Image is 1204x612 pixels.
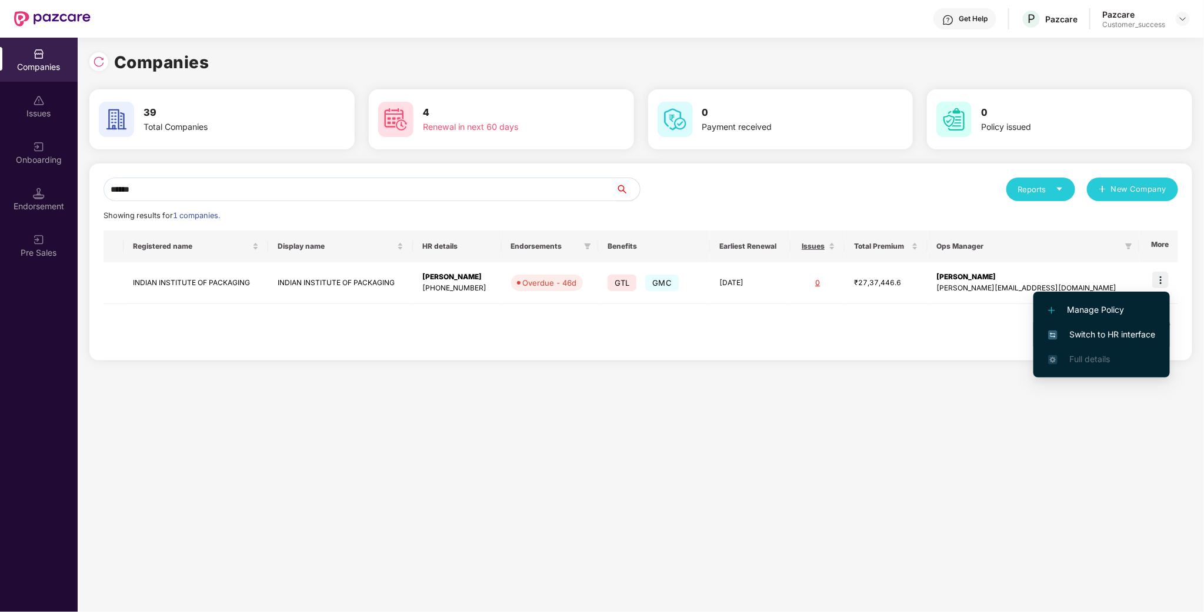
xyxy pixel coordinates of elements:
img: svg+xml;base64,PHN2ZyB4bWxucz0iaHR0cDovL3d3dy53My5vcmcvMjAwMC9zdmciIHdpZHRoPSI2MCIgaGVpZ2h0PSI2MC... [99,102,134,137]
h3: 39 [144,105,305,121]
span: filter [582,239,593,253]
th: Benefits [598,230,710,262]
span: Registered name [133,242,250,251]
div: Customer_success [1102,20,1165,29]
th: Earliest Renewal [710,230,791,262]
div: Overdue - 46d [523,277,577,289]
span: Full details [1069,354,1110,364]
div: Reports [1018,183,1063,195]
div: Renewal in next 60 days [423,121,584,133]
img: svg+xml;base64,PHN2ZyB4bWxucz0iaHR0cDovL3d3dy53My5vcmcvMjAwMC9zdmciIHdpZHRoPSIxNiIgaGVpZ2h0PSIxNi... [1048,330,1058,340]
div: Pazcare [1045,14,1078,25]
th: Total Premium [845,230,928,262]
span: caret-down [1056,185,1063,193]
div: [PERSON_NAME] [937,272,1130,283]
th: Registered name [124,230,268,262]
span: Showing results for [104,211,220,220]
img: New Pazcare Logo [14,11,91,26]
span: Total Premium [854,242,909,251]
img: svg+xml;base64,PHN2ZyBpZD0iQ29tcGFuaWVzIiB4bWxucz0iaHR0cDovL3d3dy53My5vcmcvMjAwMC9zdmciIHdpZHRoPS... [33,48,45,60]
th: HR details [413,230,501,262]
td: INDIAN INSTITUTE OF PACKAGING [124,262,268,304]
button: search [616,178,641,201]
span: Manage Policy [1048,303,1155,316]
img: svg+xml;base64,PHN2ZyBpZD0iSGVscC0zMngzMiIgeG1sbnM9Imh0dHA6Ly93d3cudzMub3JnLzIwMDAvc3ZnIiB3aWR0aD... [942,14,954,26]
span: filter [1123,239,1135,253]
img: icon [1152,272,1169,288]
img: svg+xml;base64,PHN2ZyB4bWxucz0iaHR0cDovL3d3dy53My5vcmcvMjAwMC9zdmciIHdpZHRoPSI2MCIgaGVpZ2h0PSI2MC... [936,102,972,137]
div: [PERSON_NAME][EMAIL_ADDRESS][DOMAIN_NAME] [937,283,1130,294]
div: Pazcare [1102,9,1165,20]
img: svg+xml;base64,PHN2ZyBpZD0iUmVsb2FkLTMyeDMyIiB4bWxucz0iaHR0cDovL3d3dy53My5vcmcvMjAwMC9zdmciIHdpZH... [93,56,105,68]
img: svg+xml;base64,PHN2ZyB3aWR0aD0iMTQuNSIgaGVpZ2h0PSIxNC41IiB2aWV3Qm94PSIwIDAgMTYgMTYiIGZpbGw9Im5vbm... [33,188,45,199]
img: svg+xml;base64,PHN2ZyB4bWxucz0iaHR0cDovL3d3dy53My5vcmcvMjAwMC9zdmciIHdpZHRoPSIxMi4yMDEiIGhlaWdodD... [1048,307,1055,314]
th: More [1139,230,1178,262]
span: Issues [800,242,826,251]
span: GTL [608,275,637,291]
div: Total Companies [144,121,305,133]
span: search [616,185,640,194]
div: Payment received [702,121,863,133]
div: [PERSON_NAME] [422,272,492,283]
th: Issues [791,230,845,262]
span: GMC [645,275,679,291]
img: svg+xml;base64,PHN2ZyB4bWxucz0iaHR0cDovL3d3dy53My5vcmcvMjAwMC9zdmciIHdpZHRoPSI2MCIgaGVpZ2h0PSI2MC... [658,102,693,137]
span: Endorsements [511,242,579,251]
span: Switch to HR interface [1048,328,1155,341]
img: svg+xml;base64,PHN2ZyB3aWR0aD0iMjAiIGhlaWdodD0iMjAiIHZpZXdCb3g9IjAgMCAyMCAyMCIgZmlsbD0ibm9uZSIgeG... [33,141,45,153]
button: plusNew Company [1087,178,1178,201]
span: filter [1125,243,1132,250]
img: svg+xml;base64,PHN2ZyBpZD0iSXNzdWVzX2Rpc2FibGVkIiB4bWxucz0iaHR0cDovL3d3dy53My5vcmcvMjAwMC9zdmciIH... [33,95,45,106]
h1: Companies [114,49,209,75]
span: Ops Manager [937,242,1120,251]
img: svg+xml;base64,PHN2ZyB4bWxucz0iaHR0cDovL3d3dy53My5vcmcvMjAwMC9zdmciIHdpZHRoPSIxNi4zNjMiIGhlaWdodD... [1048,355,1058,364]
div: Get Help [959,14,988,24]
td: [DATE] [710,262,791,304]
span: 1 companies. [173,211,220,220]
span: Display name [278,242,395,251]
td: INDIAN INSTITUTE OF PACKAGING [268,262,413,304]
h3: 4 [423,105,584,121]
h3: 0 [981,105,1142,121]
span: New Company [1111,183,1167,195]
div: Policy issued [981,121,1142,133]
div: ₹27,37,446.6 [854,277,918,289]
img: svg+xml;base64,PHN2ZyB4bWxucz0iaHR0cDovL3d3dy53My5vcmcvMjAwMC9zdmciIHdpZHRoPSI2MCIgaGVpZ2h0PSI2MC... [378,102,413,137]
div: [PHONE_NUMBER] [422,283,492,294]
span: plus [1099,185,1106,195]
img: svg+xml;base64,PHN2ZyBpZD0iRHJvcGRvd24tMzJ4MzIiIHhtbG5zPSJodHRwOi8vd3d3LnczLm9yZy8yMDAwL3N2ZyIgd2... [1178,14,1188,24]
span: filter [584,243,591,250]
th: Display name [268,230,413,262]
h3: 0 [702,105,863,121]
span: P [1028,12,1035,26]
div: 0 [800,277,835,289]
img: svg+xml;base64,PHN2ZyB3aWR0aD0iMjAiIGhlaWdodD0iMjAiIHZpZXdCb3g9IjAgMCAyMCAyMCIgZmlsbD0ibm9uZSIgeG... [33,234,45,246]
